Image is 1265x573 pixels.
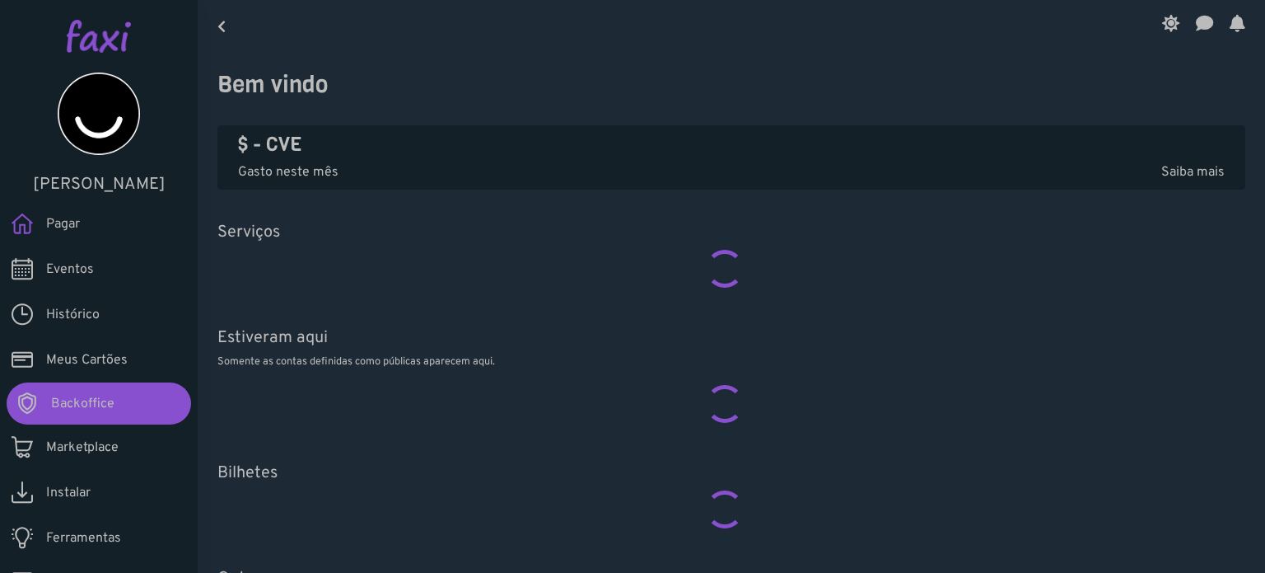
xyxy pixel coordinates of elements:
[46,260,94,279] span: Eventos
[217,223,1245,242] h5: Serviços
[217,355,1245,370] p: Somente as contas definidas como públicas aparecem aqui.
[25,175,173,195] h5: [PERSON_NAME]
[238,133,1225,157] h4: $ - CVE
[46,350,128,370] span: Meus Cartões
[217,328,1245,348] h5: Estiveram aqui
[51,394,114,414] span: Backoffice
[46,438,119,458] span: Marketplace
[238,162,1225,182] p: Gasto neste mês
[25,73,173,195] a: [PERSON_NAME]
[238,133,1225,183] a: $ - CVE Gasto neste mêsSaiba mais
[46,483,91,503] span: Instalar
[217,463,1245,483] h5: Bilhetes
[46,528,121,548] span: Ferramentas
[1161,162,1225,182] span: Saiba mais
[46,305,100,325] span: Histórico
[7,383,191,425] a: Backoffice
[217,71,1245,99] h3: Bem vindo
[46,214,80,234] span: Pagar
